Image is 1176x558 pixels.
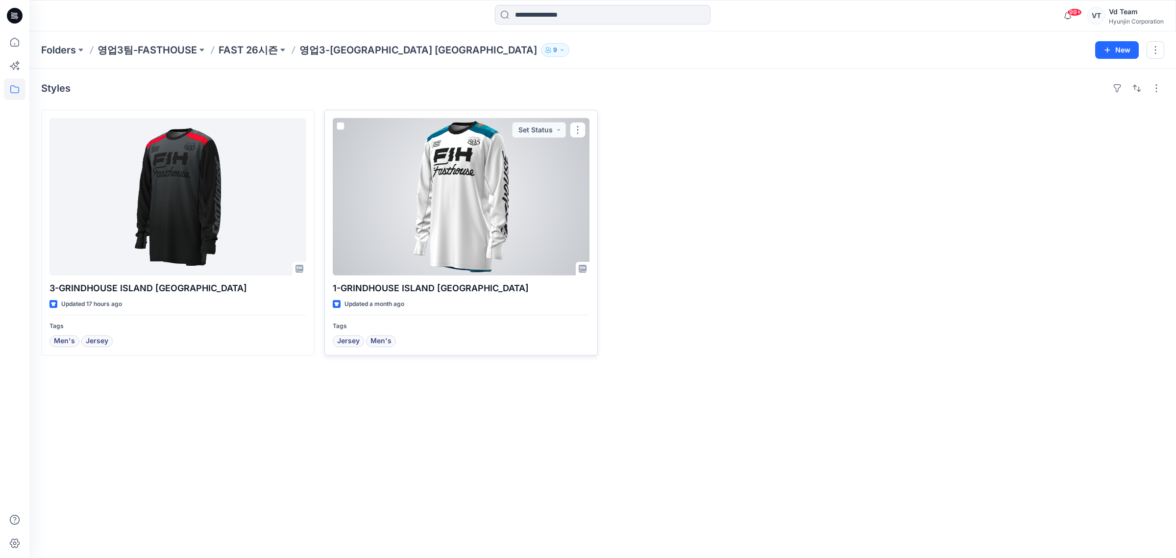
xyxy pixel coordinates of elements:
button: New [1095,41,1139,59]
p: Tags [333,321,589,331]
p: Updated 17 hours ago [61,299,122,309]
span: 99+ [1067,8,1082,16]
span: Jersey [337,335,360,347]
p: 9 [553,45,557,55]
span: Men's [54,335,75,347]
p: Updated a month ago [344,299,404,309]
span: Jersey [86,335,108,347]
a: FAST 26시즌 [219,43,278,57]
p: 1-GRINDHOUSE ISLAND [GEOGRAPHIC_DATA] [333,281,589,295]
p: 3-GRINDHOUSE ISLAND [GEOGRAPHIC_DATA] [49,281,306,295]
div: Vd Team [1109,6,1164,18]
a: 3-GRINDHOUSE ISLAND HOPPING JERSEY [49,118,306,276]
span: Men's [370,335,392,347]
p: 영업3-[GEOGRAPHIC_DATA] [GEOGRAPHIC_DATA] [299,43,537,57]
a: 영업3팀-FASTHOUSE [98,43,197,57]
button: 9 [541,43,569,57]
a: 1-GRINDHOUSE ISLAND HOPPING JERSEY [333,118,589,276]
h4: Styles [41,82,71,94]
p: Tags [49,321,306,331]
div: Hyunjin Corporation [1109,18,1164,25]
a: Folders [41,43,76,57]
div: VT [1087,7,1105,25]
